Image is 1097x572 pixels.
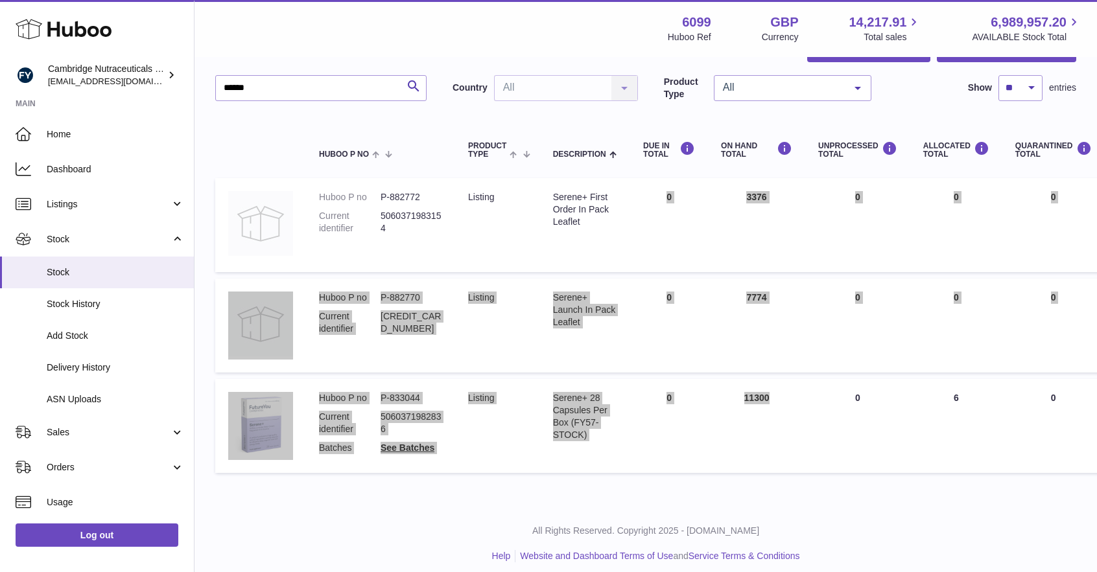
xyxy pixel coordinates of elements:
span: 0 [1051,292,1056,303]
td: 0 [805,178,910,272]
td: 3376 [708,178,805,272]
span: Huboo P no [319,150,369,159]
label: Country [453,82,488,94]
div: Serene+ 28 Capsules Per Box (FY57-STOCK) [553,392,617,441]
span: 6,989,957.20 [991,14,1067,31]
div: Serene+ Launch In Pack Leaflet [553,292,617,328]
li: and [515,550,799,562]
td: 0 [630,178,708,272]
td: 6 [910,379,1002,474]
span: Listings [47,198,171,211]
div: UNPROCESSED Total [818,141,897,159]
span: All [720,81,845,94]
dt: Current identifier [319,210,381,235]
img: product image [228,392,293,457]
div: DUE IN TOTAL [643,141,695,159]
td: 0 [805,279,910,372]
span: listing [468,192,494,202]
a: 14,217.91 Total sales [849,14,921,43]
dd: 5060371983154 [381,210,442,235]
td: 0 [630,379,708,474]
span: 0 [1051,192,1056,202]
a: 6,989,957.20 AVAILABLE Stock Total [972,14,1081,43]
span: Add Stock [47,330,184,342]
div: QUARANTINED Total [1015,141,1092,159]
span: Stock [47,233,171,246]
dt: Huboo P no [319,292,381,304]
a: Log out [16,523,178,547]
td: 7774 [708,279,805,372]
dd: P-833044 [381,392,442,404]
td: 0 [910,279,1002,372]
span: Sales [47,426,171,439]
dt: Batches [319,442,381,454]
span: Total sales [864,31,921,43]
strong: 6099 [682,14,711,31]
dt: Huboo P no [319,191,381,203]
div: Currency [762,31,799,43]
dd: P-882772 [381,191,442,203]
div: ON HAND Total [721,141,792,159]
dt: Current identifier [319,411,381,435]
a: Service Terms & Conditions [689,551,800,561]
div: Serene+ First Order In Pack Leaflet [553,191,617,228]
img: huboo@camnutra.com [16,65,35,85]
td: 11300 [708,379,805,474]
td: 0 [910,178,1002,272]
dt: Huboo P no [319,392,381,404]
p: All Rights Reserved. Copyright 2025 - [DOMAIN_NAME] [205,525,1087,537]
span: Stock [47,266,184,279]
span: Description [553,150,606,159]
label: Show [968,82,992,94]
label: Product Type [664,76,707,100]
dd: [CREDIT_CARD_NUMBER] [381,310,442,335]
span: [EMAIL_ADDRESS][DOMAIN_NAME] [48,76,191,86]
span: ASN Uploads [47,393,184,406]
dd: 5060371982836 [381,411,442,435]
dd: P-882770 [381,292,442,304]
div: ALLOCATED Total [923,141,989,159]
span: listing [468,393,494,403]
span: listing [468,292,494,303]
a: Help [492,551,511,561]
td: 0 [805,379,910,474]
span: Orders [47,461,171,474]
a: Website and Dashboard Terms of Use [520,551,673,561]
span: Dashboard [47,163,184,176]
img: product image [228,191,293,256]
div: Cambridge Nutraceuticals Ltd [48,63,165,87]
span: Home [47,128,184,141]
span: Delivery History [47,361,184,374]
td: 0 [630,279,708,372]
span: Usage [47,496,184,509]
span: 0 [1051,393,1056,403]
span: AVAILABLE Stock Total [972,31,1081,43]
span: Product Type [468,142,506,159]
div: Huboo Ref [668,31,711,43]
span: Stock History [47,298,184,310]
strong: GBP [770,14,798,31]
img: product image [228,292,293,356]
dt: Current identifier [319,310,381,335]
span: entries [1049,82,1076,94]
span: 14,217.91 [849,14,906,31]
a: See Batches [381,442,434,453]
